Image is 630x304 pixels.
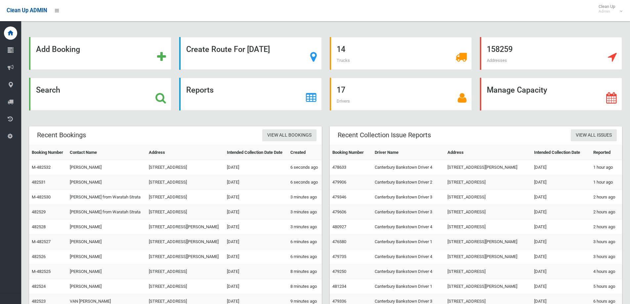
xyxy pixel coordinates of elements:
[224,175,287,190] td: [DATE]
[332,180,346,185] a: 479906
[591,160,622,175] td: 1 hour ago
[67,190,146,205] td: [PERSON_NAME] from Waratah Strata
[32,299,46,304] a: 482523
[288,190,322,205] td: 3 minutes ago
[32,284,46,289] a: 482524
[224,190,287,205] td: [DATE]
[487,85,547,95] strong: Manage Capacity
[7,7,47,14] span: Clean Up ADMIN
[29,37,171,70] a: Add Booking
[262,129,316,142] a: View All Bookings
[599,9,615,14] small: Admin
[330,129,439,142] header: Recent Collection Issue Reports
[67,160,146,175] td: [PERSON_NAME]
[445,264,531,279] td: [STREET_ADDRESS]
[531,264,591,279] td: [DATE]
[337,58,350,63] span: Trucks
[32,180,46,185] a: 482531
[332,224,346,229] a: 480927
[487,58,507,63] span: Addresses
[372,249,445,264] td: Canterbury Bankstown Driver 4
[591,279,622,294] td: 5 hours ago
[571,129,617,142] a: View All Issues
[288,249,322,264] td: 6 minutes ago
[480,37,622,70] a: 158259 Addresses
[67,205,146,220] td: [PERSON_NAME] from Waratah Strata
[531,190,591,205] td: [DATE]
[591,190,622,205] td: 2 hours ago
[591,145,622,160] th: Reported
[531,235,591,249] td: [DATE]
[445,160,531,175] td: [STREET_ADDRESS][PERSON_NAME]
[332,299,346,304] a: 479336
[445,145,531,160] th: Address
[146,205,224,220] td: [STREET_ADDRESS]
[591,205,622,220] td: 2 hours ago
[332,239,346,244] a: 476580
[29,129,94,142] header: Recent Bookings
[288,279,322,294] td: 8 minutes ago
[531,205,591,220] td: [DATE]
[591,235,622,249] td: 3 hours ago
[372,220,445,235] td: Canterbury Bankstown Driver 4
[146,279,224,294] td: [STREET_ADDRESS]
[288,264,322,279] td: 8 minutes ago
[32,224,46,229] a: 482528
[372,235,445,249] td: Canterbury Bankstown Driver 1
[445,279,531,294] td: [STREET_ADDRESS][PERSON_NAME]
[445,235,531,249] td: [STREET_ADDRESS][PERSON_NAME]
[146,235,224,249] td: [STREET_ADDRESS][PERSON_NAME]
[146,145,224,160] th: Address
[224,249,287,264] td: [DATE]
[332,165,346,170] a: 478633
[591,249,622,264] td: 3 hours ago
[224,145,287,160] th: Intended Collection Date Date
[445,175,531,190] td: [STREET_ADDRESS]
[179,37,321,70] a: Create Route For [DATE]
[332,195,346,199] a: 479346
[29,145,67,160] th: Booking Number
[531,145,591,160] th: Intended Collection Date
[288,160,322,175] td: 6 seconds ago
[186,45,270,54] strong: Create Route For [DATE]
[146,249,224,264] td: [STREET_ADDRESS][PERSON_NAME]
[224,279,287,294] td: [DATE]
[445,249,531,264] td: [STREET_ADDRESS][PERSON_NAME]
[531,279,591,294] td: [DATE]
[591,175,622,190] td: 1 hour ago
[288,235,322,249] td: 6 minutes ago
[487,45,513,54] strong: 158259
[36,45,80,54] strong: Add Booking
[330,145,372,160] th: Booking Number
[224,235,287,249] td: [DATE]
[146,264,224,279] td: [STREET_ADDRESS]
[67,249,146,264] td: [PERSON_NAME]
[332,254,346,259] a: 479735
[224,220,287,235] td: [DATE]
[146,175,224,190] td: [STREET_ADDRESS]
[32,239,51,244] a: M-482527
[531,160,591,175] td: [DATE]
[288,220,322,235] td: 3 minutes ago
[372,190,445,205] td: Canterbury Bankstown Driver 3
[445,205,531,220] td: [STREET_ADDRESS]
[29,78,171,110] a: Search
[288,175,322,190] td: 6 seconds ago
[337,85,345,95] strong: 17
[146,190,224,205] td: [STREET_ADDRESS]
[67,220,146,235] td: [PERSON_NAME]
[288,205,322,220] td: 3 minutes ago
[67,145,146,160] th: Contact Name
[372,145,445,160] th: Driver Name
[67,175,146,190] td: [PERSON_NAME]
[591,220,622,235] td: 2 hours ago
[372,279,445,294] td: Canterbury Bankstown Driver 1
[332,269,346,274] a: 479250
[531,249,591,264] td: [DATE]
[224,160,287,175] td: [DATE]
[531,175,591,190] td: [DATE]
[32,209,46,214] a: 482529
[36,85,60,95] strong: Search
[372,175,445,190] td: Canterbury Bankstown Driver 2
[372,205,445,220] td: Canterbury Bankstown Driver 3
